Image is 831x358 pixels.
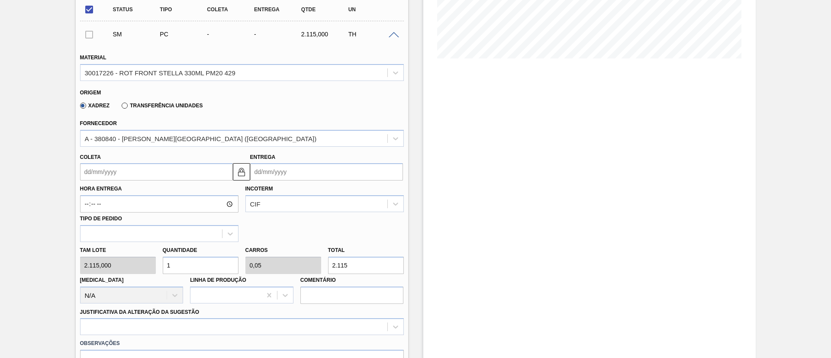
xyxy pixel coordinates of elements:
[299,6,351,13] div: Qtde
[85,135,317,142] div: A - 380840 - [PERSON_NAME][GEOGRAPHIC_DATA] ([GEOGRAPHIC_DATA])
[80,216,122,222] label: Tipo de pedido
[80,103,110,109] label: Xadrez
[80,244,156,257] label: Tam lote
[300,274,404,287] label: Comentário
[205,6,257,13] div: Coleta
[80,90,101,96] label: Origem
[80,277,124,283] label: [MEDICAL_DATA]
[245,186,273,192] label: Incoterm
[80,154,101,160] label: Coleta
[80,120,117,126] label: Fornecedor
[158,6,210,13] div: Tipo
[163,247,197,253] label: Quantidade
[250,154,276,160] label: Entrega
[236,167,247,177] img: locked
[252,6,304,13] div: Entrega
[252,31,304,38] div: -
[80,183,238,195] label: Hora Entrega
[299,31,351,38] div: 2.115,000
[111,6,163,13] div: Status
[250,163,403,181] input: dd/mm/yyyy
[111,31,163,38] div: Sugestão Manual
[80,337,404,350] label: Observações
[250,200,261,208] div: CIF
[346,6,399,13] div: UN
[328,247,345,253] label: Total
[233,163,250,181] button: locked
[158,31,210,38] div: Pedido de Compra
[190,277,246,283] label: Linha de Produção
[245,247,268,253] label: Carros
[80,309,200,315] label: Justificativa da Alteração da Sugestão
[205,31,257,38] div: -
[80,163,233,181] input: dd/mm/yyyy
[80,55,106,61] label: Material
[122,103,203,109] label: Transferência Unidades
[85,69,235,76] div: 30017226 - ROT FRONT STELLA 330ML PM20 429
[346,31,399,38] div: TH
